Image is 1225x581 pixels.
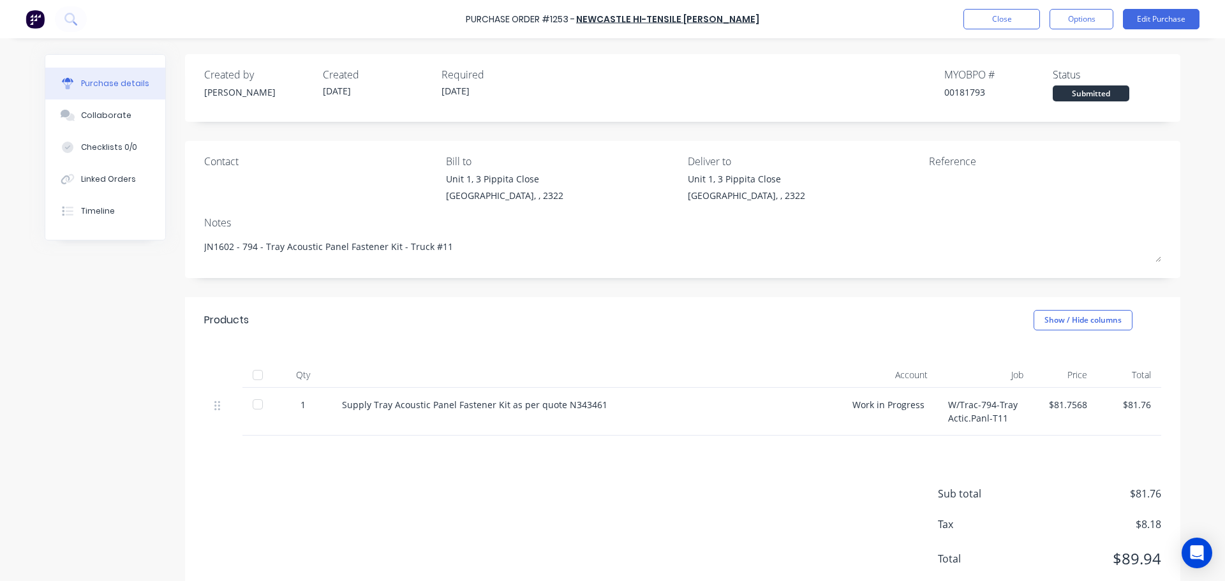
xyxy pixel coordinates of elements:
div: $81.7568 [1044,398,1087,411]
div: Unit 1, 3 Pippita Close [446,172,563,186]
div: Created by [204,67,313,82]
div: Unit 1, 3 Pippita Close [688,172,805,186]
span: Sub total [938,486,1034,501]
div: Job [938,362,1034,388]
div: 00181793 [944,85,1053,99]
div: Deliver to [688,154,920,169]
div: [GEOGRAPHIC_DATA], , 2322 [688,189,805,202]
div: Reference [929,154,1161,169]
div: Bill to [446,154,678,169]
button: Linked Orders [45,163,165,195]
button: Purchase details [45,68,165,99]
div: Notes [204,215,1161,230]
div: Purchase details [81,78,149,89]
div: 1 [285,398,322,411]
div: Status [1053,67,1161,82]
div: $81.76 [1108,398,1151,411]
div: [PERSON_NAME] [204,85,313,99]
button: Collaborate [45,99,165,131]
div: Contact [204,154,436,169]
div: Submitted [1053,85,1129,101]
span: Tax [938,517,1034,532]
div: Linked Orders [81,173,136,185]
img: Factory [26,10,45,29]
div: Purchase Order #1253 - [466,13,575,26]
div: Price [1034,362,1097,388]
div: Products [204,313,249,328]
div: Timeline [81,205,115,217]
div: Supply Tray Acoustic Panel Fastener Kit as per quote N343461 [342,398,832,411]
button: Edit Purchase [1123,9,1199,29]
button: Options [1050,9,1113,29]
div: Total [1097,362,1161,388]
div: Checklists 0/0 [81,142,137,153]
button: Timeline [45,195,165,227]
div: Account [842,362,938,388]
span: $89.94 [1034,547,1161,570]
span: $8.18 [1034,517,1161,532]
div: [GEOGRAPHIC_DATA], , 2322 [446,189,563,202]
span: Total [938,551,1034,566]
button: Close [963,9,1040,29]
a: Newcastle Hi-Tensile [PERSON_NAME] [576,13,759,26]
div: Collaborate [81,110,131,121]
div: Created [323,67,431,82]
button: Show / Hide columns [1034,310,1132,330]
button: Checklists 0/0 [45,131,165,163]
span: $81.76 [1034,486,1161,501]
div: Work in Progress [842,388,938,436]
div: Required [442,67,550,82]
div: W/Trac-794-Tray Actic.Panl-T11 [938,388,1034,436]
div: Qty [274,362,332,388]
div: Open Intercom Messenger [1182,538,1212,568]
textarea: JN1602 - 794 - Tray Acoustic Panel Fastener Kit - Truck #11 [204,233,1161,262]
div: MYOB PO # [944,67,1053,82]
